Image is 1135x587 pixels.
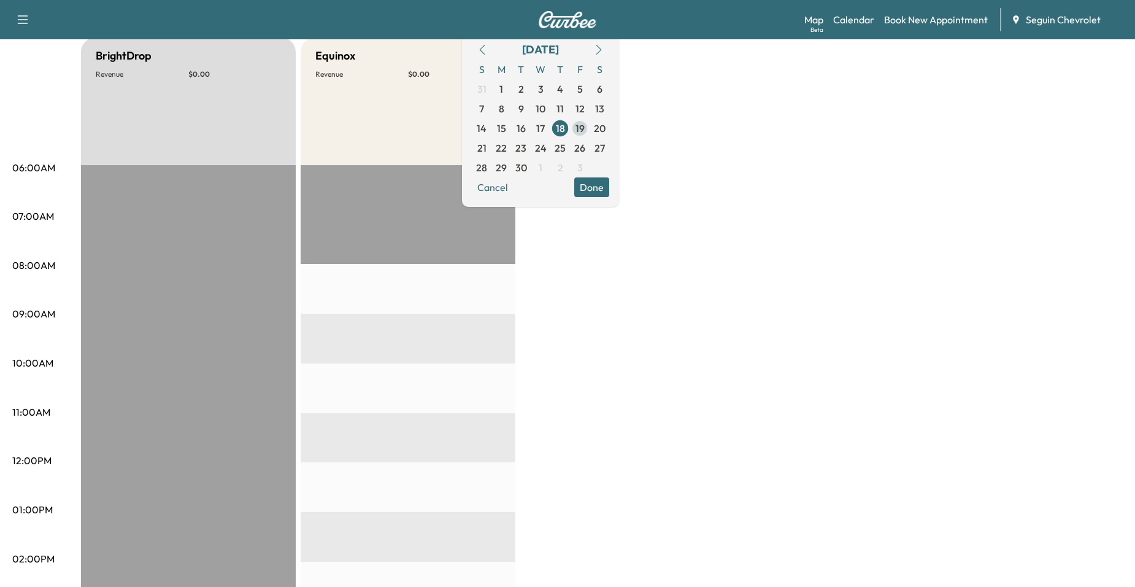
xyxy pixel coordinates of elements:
span: 4 [557,82,563,96]
span: 7 [479,101,484,116]
span: 10 [536,101,545,116]
button: Done [574,177,609,197]
a: Calendar [833,12,874,27]
span: 20 [594,121,606,136]
span: 2 [518,82,524,96]
span: 9 [518,101,524,116]
span: M [491,60,511,79]
span: 8 [499,101,504,116]
p: 12:00PM [12,453,52,468]
p: $ 0.00 [408,69,501,79]
span: 2 [558,160,563,175]
a: MapBeta [804,12,823,27]
div: [DATE] [522,41,559,58]
span: 3 [538,82,544,96]
span: 17 [536,121,545,136]
span: 31 [477,82,487,96]
span: S [590,60,609,79]
span: 25 [555,141,566,155]
span: 13 [595,101,604,116]
span: 22 [496,141,507,155]
span: 29 [496,160,507,175]
span: 15 [497,121,506,136]
span: 14 [477,121,487,136]
h5: BrightDrop [96,47,152,64]
span: T [511,60,531,79]
span: T [550,60,570,79]
p: 11:00AM [12,405,50,419]
h5: Equinox [315,47,355,64]
span: 3 [577,160,583,175]
p: Revenue [315,69,408,79]
p: 02:00PM [12,551,55,566]
span: 27 [594,141,605,155]
p: $ 0.00 [188,69,281,79]
span: 1 [539,160,542,175]
span: Seguin Chevrolet [1026,12,1101,27]
span: F [570,60,590,79]
span: 19 [575,121,585,136]
span: 6 [597,82,602,96]
p: 10:00AM [12,356,53,370]
p: 08:00AM [12,258,55,273]
span: 23 [515,141,526,155]
p: 09:00AM [12,306,55,321]
p: 01:00PM [12,502,53,517]
span: 24 [535,141,547,155]
p: 06:00AM [12,160,55,175]
p: 07:00AM [12,209,54,224]
span: 26 [574,141,585,155]
span: 21 [477,141,487,155]
span: 11 [556,101,564,116]
button: Cancel [472,177,514,197]
span: 18 [556,121,565,136]
a: Book New Appointment [884,12,988,27]
span: W [531,60,550,79]
p: Revenue [96,69,188,79]
span: 28 [476,160,487,175]
img: Curbee Logo [538,11,597,28]
span: 12 [575,101,585,116]
span: 16 [517,121,526,136]
span: 1 [499,82,503,96]
span: 30 [515,160,527,175]
span: 5 [577,82,583,96]
div: Beta [810,25,823,34]
span: S [472,60,491,79]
